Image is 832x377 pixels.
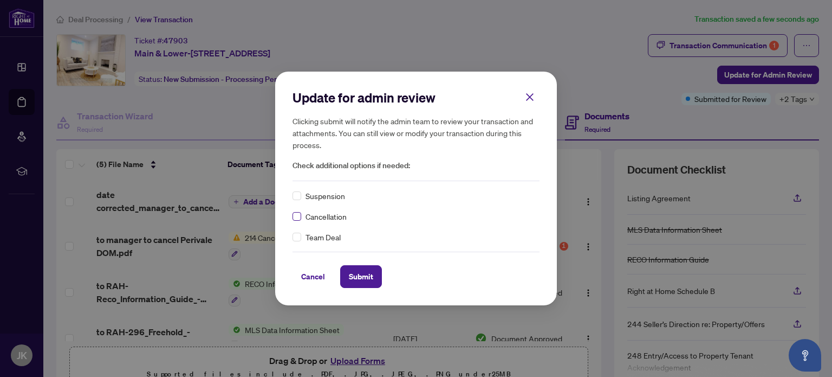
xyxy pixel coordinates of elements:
span: Cancel [301,268,325,285]
span: Submit [349,268,373,285]
h2: Update for admin review [292,89,539,106]
h5: Clicking submit will notify the admin team to review your transaction and attachments. You can st... [292,115,539,151]
span: Team Deal [305,231,341,243]
span: Suspension [305,190,345,202]
span: Cancellation [305,210,347,222]
span: close [525,92,535,102]
button: Submit [340,265,382,288]
button: Open asap [789,339,821,372]
button: Cancel [292,265,334,288]
span: Check additional options if needed: [292,159,539,172]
